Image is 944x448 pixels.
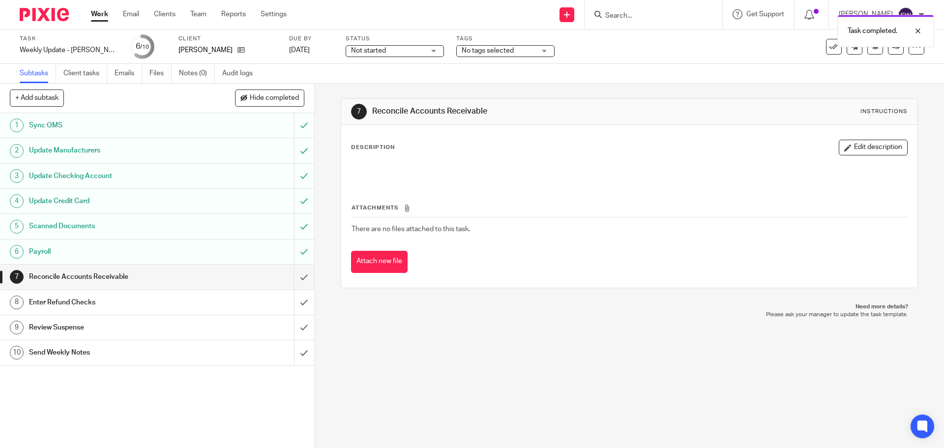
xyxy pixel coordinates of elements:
a: Files [149,64,172,83]
label: Task [20,35,118,43]
span: Attachments [352,205,399,210]
a: Work [91,9,108,19]
button: Edit description [839,140,908,155]
h1: Payroll [29,244,199,259]
div: 4 [10,194,24,208]
label: Due by [289,35,333,43]
div: 3 [10,169,24,183]
div: Instructions [860,108,908,116]
div: Weekly Update - Harry-Glaspie [20,45,118,55]
a: Client tasks [63,64,107,83]
h1: Reconcile Accounts Receivable [372,106,650,117]
p: Need more details? [351,303,908,311]
span: There are no files attached to this task. [352,226,470,233]
span: Hide completed [250,94,299,102]
div: 6 [136,41,149,52]
div: 6 [10,245,24,259]
h1: Enter Refund Checks [29,295,199,310]
p: Please ask your manager to update the task template. [351,311,908,319]
h1: Update Checking Account [29,169,199,183]
img: svg%3E [898,7,914,23]
div: 7 [10,270,24,284]
div: 8 [10,296,24,309]
a: Team [190,9,206,19]
div: 1 [10,119,24,132]
div: 10 [10,346,24,359]
h1: Review Suspense [29,320,199,335]
label: Tags [456,35,555,43]
a: Settings [261,9,287,19]
p: [PERSON_NAME] [178,45,233,55]
a: Audit logs [222,64,260,83]
span: [DATE] [289,47,310,54]
button: + Add subtask [10,90,64,106]
p: Task completed. [848,26,897,36]
p: Description [351,144,395,151]
small: /10 [140,44,149,50]
label: Status [346,35,444,43]
div: 7 [351,104,367,119]
a: Subtasks [20,64,56,83]
button: Hide completed [235,90,304,106]
h1: Update Credit Card [29,194,199,209]
label: Client [178,35,277,43]
span: Not started [351,47,386,54]
img: Pixie [20,8,69,21]
a: Clients [154,9,176,19]
h1: Update Manufacturers [29,143,199,158]
div: 9 [10,321,24,334]
h1: Sync OMS [29,118,199,133]
div: 5 [10,220,24,234]
span: No tags selected [462,47,514,54]
a: Notes (0) [179,64,215,83]
h1: Send Weekly Notes [29,345,199,360]
div: Weekly Update - [PERSON_NAME] [20,45,118,55]
button: Attach new file [351,251,408,273]
a: Email [123,9,139,19]
a: Reports [221,9,246,19]
h1: Reconcile Accounts Receivable [29,269,199,284]
h1: Scanned Documents [29,219,199,234]
div: 2 [10,144,24,158]
a: Emails [115,64,142,83]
